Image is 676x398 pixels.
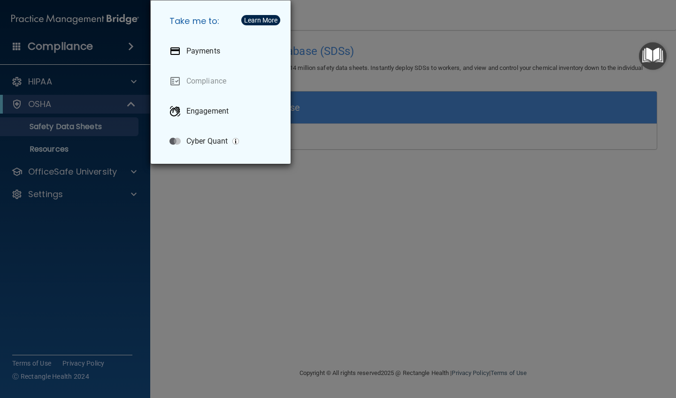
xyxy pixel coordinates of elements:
button: Open Resource Center [639,42,667,70]
div: Learn More [244,17,277,23]
h5: Take me to: [162,8,283,34]
iframe: Drift Widget Chat Controller [629,333,665,369]
p: Engagement [186,107,229,116]
a: Cyber Quant [162,128,283,154]
p: Payments [186,46,220,56]
a: Payments [162,38,283,64]
p: Cyber Quant [186,137,228,146]
a: Compliance [162,68,283,94]
a: Engagement [162,98,283,124]
button: Learn More [241,15,280,25]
